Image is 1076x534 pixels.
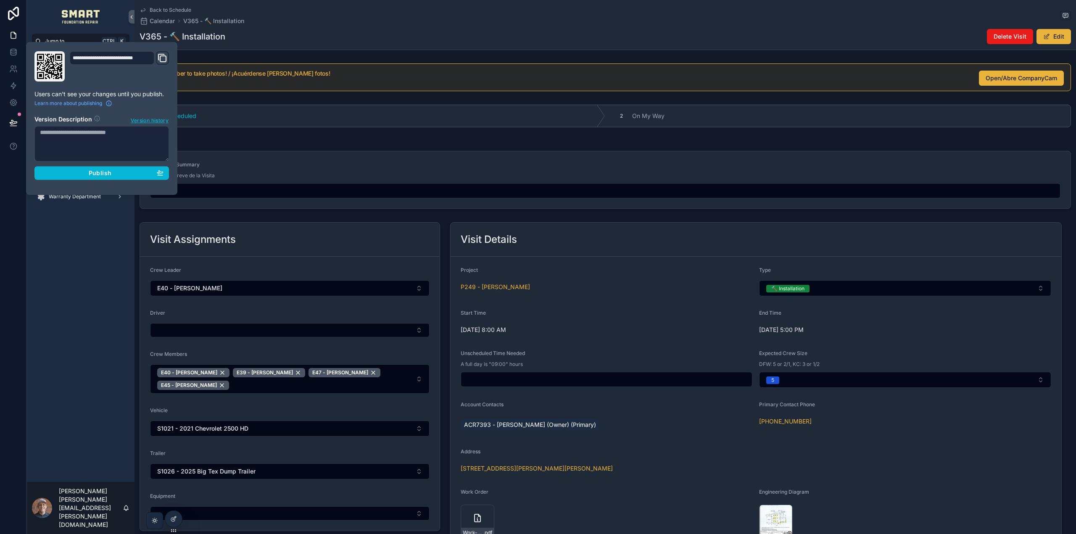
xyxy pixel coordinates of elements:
[771,285,804,292] div: 🔨 Installation
[161,382,217,389] span: E45 - [PERSON_NAME]
[771,376,774,384] div: 5
[986,74,1057,82] span: Open/Abre CompanyCam
[461,419,599,431] a: ACR7393 - [PERSON_NAME] (Owner) (Primary)
[119,38,125,45] span: K
[620,113,623,119] span: 2
[759,310,781,316] span: End Time
[979,71,1064,86] button: Open/Abre CompanyCam
[150,463,430,479] button: Select Button
[183,17,244,25] a: V365 - 🔨 Installation
[161,369,217,376] span: E40 - [PERSON_NAME]
[157,381,229,390] button: Unselect 72
[150,310,165,316] span: Driver
[759,350,807,356] span: Expected Crew Size
[45,38,98,45] span: Jump to...
[759,418,812,425] a: [PHONE_NUMBER]
[233,368,305,377] button: Unselect 73
[464,421,596,429] span: ACR7393 - [PERSON_NAME] (Owner) (Primary)
[150,493,175,499] span: Equipment
[150,407,168,413] span: Vehicle
[309,368,380,377] button: Unselect 71
[150,267,181,273] span: Crew Leader
[62,10,100,24] img: App logo
[102,37,117,45] span: Ctrl
[157,71,972,76] h5: Remember to take photos! / ¡Acuérdense de tomar fotos!
[237,369,293,376] span: E39 - [PERSON_NAME]
[131,116,169,124] span: Version history
[89,169,111,177] span: Publish
[1036,29,1071,44] button: Edit
[140,31,225,42] h1: V365 - 🔨 Installation
[150,506,430,521] button: Select Button
[157,467,256,476] span: S1026 - 2025 Big Tex Dump Trailer
[461,326,752,334] span: [DATE] 8:00 AM
[34,115,92,124] h2: Version Description
[150,7,191,13] span: Back to Schedule
[130,115,169,124] button: Version history
[150,351,187,357] span: Crew Members
[34,90,169,98] p: Users can't see your changes until you publish.
[34,100,102,107] span: Learn more about publishing
[157,368,229,377] button: Unselect 63
[312,369,368,376] span: E47 - [PERSON_NAME]
[150,450,166,456] span: Trailer
[49,193,101,200] span: Warranty Department
[150,172,215,179] span: Resumen Breve de la Visita
[167,112,196,120] span: Scheduled
[759,267,771,273] span: Type
[32,34,129,49] button: Jump to...CtrlK
[157,284,222,292] span: E40 - [PERSON_NAME]
[461,465,613,472] a: [STREET_ADDRESS][PERSON_NAME][PERSON_NAME]
[461,350,525,356] span: Unscheduled Time Needed
[150,364,430,394] button: Select Button
[150,421,430,437] button: Select Button
[632,112,665,120] span: On My Way
[34,166,169,180] button: Publish
[461,310,486,316] span: Start Time
[150,323,430,337] button: Select Button
[759,401,815,408] span: Primary Contact Phone
[140,17,175,25] a: Calendar
[461,283,530,291] a: P249 - [PERSON_NAME]
[140,7,191,13] a: Back to Schedule
[759,361,820,368] span: DFW: 5 or 2/1, KC: 3 or 1/2
[34,100,112,107] a: Learn more about publishing
[759,489,809,495] span: Engineering Diagram
[461,448,480,455] span: Address
[150,280,430,296] button: Select Button
[461,401,504,408] span: Account Contacts
[150,17,175,25] span: Calendar
[150,233,236,246] h2: Visit Assignments
[70,51,169,82] div: Domain and Custom Link
[759,280,1051,296] button: Select Button
[461,267,478,273] span: Project
[461,233,517,246] h2: Visit Details
[461,489,488,495] span: Work Order
[759,372,1051,388] button: Select Button
[59,487,123,529] p: [PERSON_NAME] [PERSON_NAME][EMAIL_ADDRESS][PERSON_NAME][DOMAIN_NAME]
[759,326,1051,334] span: [DATE] 5:00 PM
[461,361,523,368] span: A full day is "09:00" hours
[987,29,1033,44] button: Delete Visit
[157,424,248,433] span: S1021 - 2021 Chevrolet 2500 HD
[994,32,1026,41] span: Delete Visit
[32,189,129,204] a: Warranty Department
